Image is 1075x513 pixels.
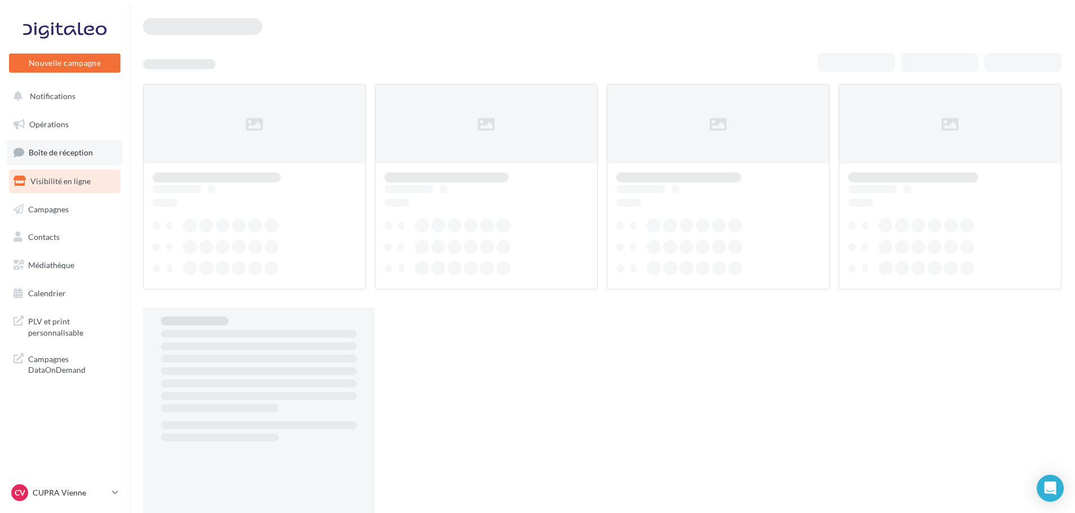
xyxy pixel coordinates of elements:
[7,140,123,164] a: Boîte de réception
[28,314,116,338] span: PLV et print personnalisable
[7,309,123,342] a: PLV et print personnalisable
[15,487,25,498] span: CV
[28,288,66,298] span: Calendrier
[7,282,123,305] a: Calendrier
[7,84,118,108] button: Notifications
[7,169,123,193] a: Visibilité en ligne
[33,487,107,498] p: CUPRA Vienne
[7,347,123,380] a: Campagnes DataOnDemand
[7,253,123,277] a: Médiathèque
[29,119,69,129] span: Opérations
[28,260,74,270] span: Médiathèque
[29,148,93,157] span: Boîte de réception
[9,482,120,503] a: CV CUPRA Vienne
[28,232,60,242] span: Contacts
[30,91,75,101] span: Notifications
[28,204,69,213] span: Campagnes
[9,53,120,73] button: Nouvelle campagne
[7,198,123,221] a: Campagnes
[7,225,123,249] a: Contacts
[30,176,91,186] span: Visibilité en ligne
[1037,475,1064,502] div: Open Intercom Messenger
[28,351,116,376] span: Campagnes DataOnDemand
[7,113,123,136] a: Opérations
